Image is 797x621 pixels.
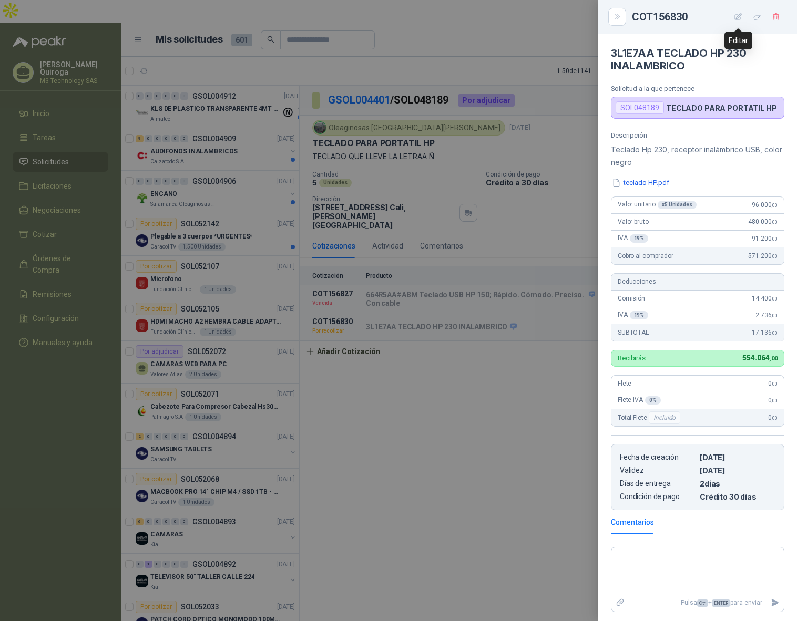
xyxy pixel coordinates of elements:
div: 0 % [645,396,661,405]
p: Fecha de creación [620,453,696,462]
span: ,00 [771,253,778,259]
span: Flete IVA [618,396,661,405]
p: Condición de pago [620,492,696,501]
span: SUBTOTAL [618,329,649,336]
p: Crédito 30 días [700,492,775,501]
p: [DATE] [700,453,775,462]
span: 14.400 [752,295,778,302]
span: ,00 [771,202,778,208]
span: IVA [618,311,648,319]
span: 91.200 [752,235,778,242]
div: x 5 Unidades [658,201,697,209]
span: Cobro al comprador [618,252,673,260]
h4: 3L1E7AA TECLADO HP 230 INALAMBRICO [611,47,784,72]
p: Teclado Hp 230, receptor inalámbrico USB, color negro [611,143,784,169]
div: SOL048189 [616,101,664,114]
span: ,00 [771,381,778,387]
p: 2 dias [700,479,775,488]
span: ,00 [771,330,778,336]
span: ,00 [771,415,778,421]
p: Solicitud a la que pertenece [611,85,784,92]
div: Comentarios [611,516,654,528]
p: Pulsa + para enviar [629,594,767,612]
span: Total Flete [618,411,682,424]
p: TECLADO PARA PORTATIL HP [666,103,777,112]
span: 17.136 [752,329,778,336]
span: 554.064 [742,354,778,362]
span: 96.000 [752,201,778,209]
span: Flete [618,380,631,387]
span: 0 [768,414,778,421]
span: Deducciones [618,278,656,285]
span: Valor unitario [618,201,697,209]
span: ,00 [769,355,778,362]
div: 19 % [630,234,649,243]
span: Valor bruto [618,218,648,225]
span: 2.736 [755,312,778,319]
button: Close [611,11,624,23]
span: 0 [768,380,778,387]
p: Días de entrega [620,479,696,488]
p: [DATE] [700,466,775,475]
span: Ctrl [697,599,708,607]
button: Enviar [767,594,784,612]
span: ,00 [771,313,778,318]
div: Incluido [649,411,680,424]
p: Validez [620,466,696,475]
button: teclado HP.pdf [611,177,670,188]
div: COT156830 [632,8,784,25]
div: 19 % [630,311,649,319]
span: 571.200 [748,252,778,260]
span: 0 [768,397,778,404]
span: ,00 [771,219,778,225]
p: Descripción [611,131,784,139]
div: Editar [724,32,752,49]
span: ,00 [771,296,778,302]
span: IVA [618,234,648,243]
span: ENTER [712,599,730,607]
span: Comisión [618,295,645,302]
span: 480.000 [748,218,778,225]
span: ,00 [771,398,778,403]
p: Recibirás [618,355,646,361]
span: ,00 [771,236,778,242]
